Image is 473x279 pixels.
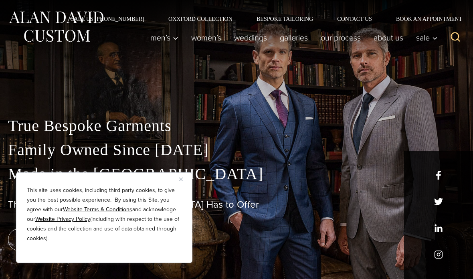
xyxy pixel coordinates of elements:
[228,30,273,46] a: weddings
[58,16,465,22] nav: Secondary Navigation
[273,30,314,46] a: Galleries
[58,16,156,22] a: Call Us [PHONE_NUMBER]
[416,34,438,42] span: Sale
[245,16,325,22] a: Bespoke Tailoring
[35,215,90,223] a: Website Privacy Policy
[185,30,228,46] a: Women’s
[144,30,442,46] nav: Primary Navigation
[8,9,104,44] img: Alan David Custom
[8,199,465,210] h1: The Best Custom Suits [GEOGRAPHIC_DATA] Has to Offer
[8,114,465,186] p: True Bespoke Garments Family Owned Since [DATE] Made in the [GEOGRAPHIC_DATA]
[314,30,367,46] a: Our Process
[179,174,189,184] button: Close
[156,16,245,22] a: Oxxford Collection
[63,205,132,214] a: Website Terms & Conditions
[8,228,120,251] a: book an appointment
[446,28,465,47] button: View Search Form
[384,16,465,22] a: Book an Appointment
[179,178,183,181] img: Close
[325,16,384,22] a: Contact Us
[367,30,410,46] a: About Us
[150,34,178,42] span: Men’s
[27,186,182,243] p: This site uses cookies, including third party cookies, to give you the best possible experience. ...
